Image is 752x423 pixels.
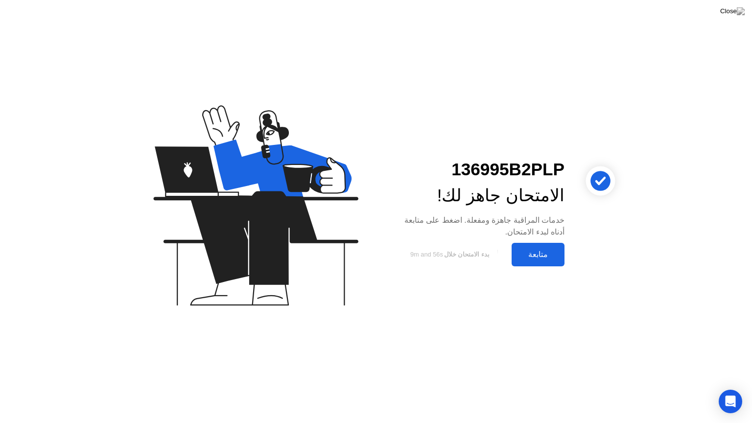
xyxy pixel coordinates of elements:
img: Close [720,7,745,15]
button: بدء الامتحان خلال9m and 56s [392,245,507,264]
div: خدمات المراقبة جاهزة ومفعلة. اضغط على متابعة أدناه لبدء الامتحان. [392,214,564,238]
div: Open Intercom Messenger [719,390,742,413]
div: 136995B2PLP [392,157,564,183]
div: متابعة [515,250,562,259]
div: الامتحان جاهز لك! [392,183,564,209]
button: متابعة [512,243,564,266]
span: 9m and 56s [410,251,443,258]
